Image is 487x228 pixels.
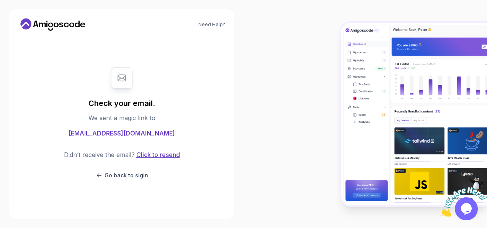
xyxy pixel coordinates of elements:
[88,98,155,109] h1: Check your email.
[341,23,487,205] img: Amigoscode Dashboard
[6,197,31,222] img: provesource social proof notification image
[34,206,49,212] span: Bought
[18,18,87,31] a: Home link
[50,207,113,212] a: Amigoscode PRO Membership
[34,213,56,220] span: a month ago
[95,172,148,179] button: Go back to sigin
[440,180,487,216] iframe: chat widget
[64,213,88,220] a: ProveSource
[34,199,54,205] span: Mitchel
[135,150,180,159] button: Click to resend
[198,21,225,28] a: Need Help?
[105,172,148,179] p: Go back to sigin
[69,129,175,138] span: [EMAIL_ADDRESS][DOMAIN_NAME]
[88,113,155,122] p: We sent a magic link to
[64,150,135,159] p: Didn’t receive the email?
